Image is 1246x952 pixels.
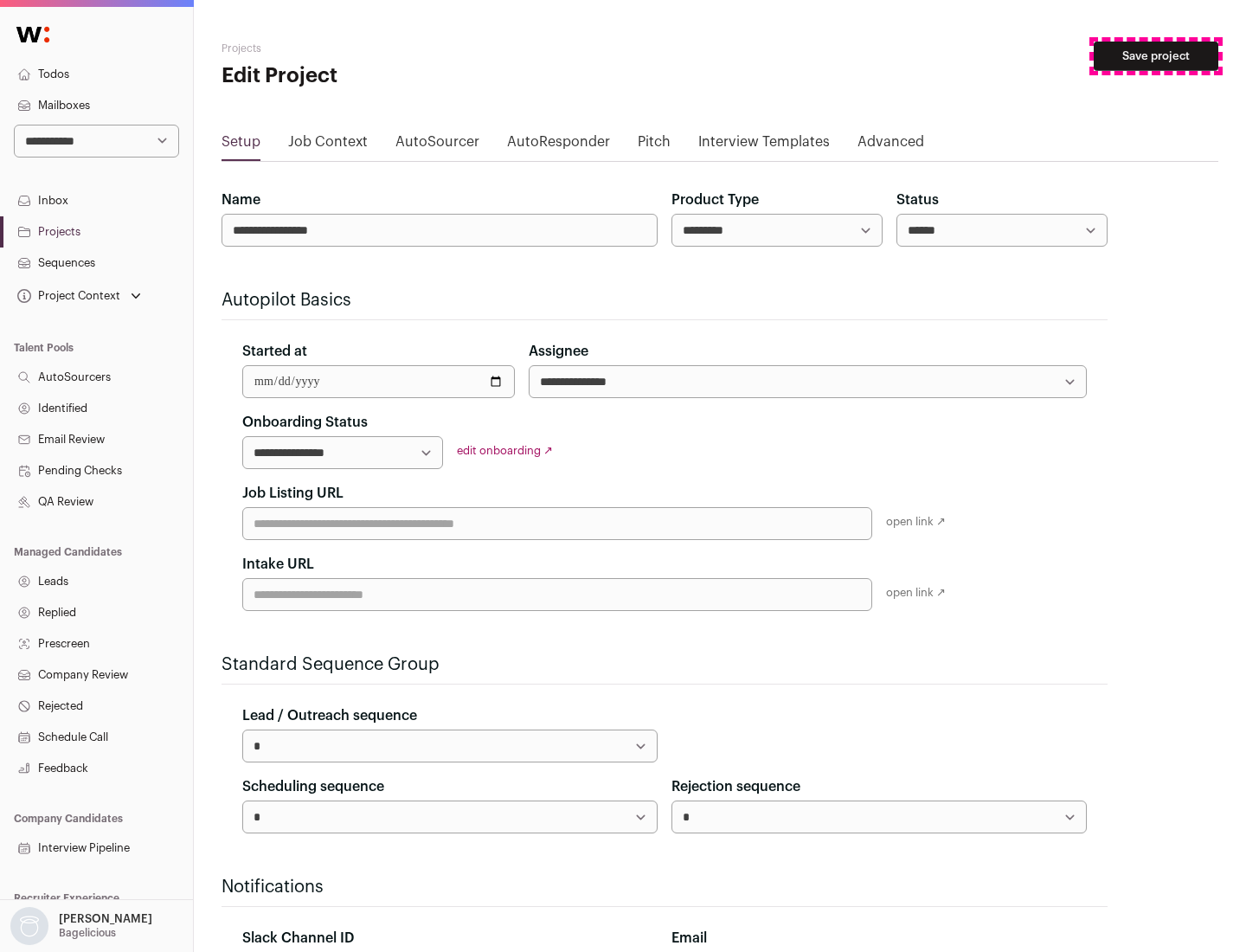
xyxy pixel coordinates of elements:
[14,289,120,303] div: Project Context
[222,62,554,90] h1: Edit Project
[242,554,314,575] label: Intake URL
[529,341,588,362] label: Assignee
[59,926,116,940] p: Bagelicious
[288,132,368,159] a: Job Context
[242,705,417,726] label: Lead / Outreach sequence
[698,132,830,159] a: Interview Templates
[242,341,307,362] label: Started at
[222,190,260,210] label: Name
[222,132,260,159] a: Setup
[222,42,554,55] h2: Projects
[242,483,344,504] label: Job Listing URL
[671,190,759,210] label: Product Type
[242,776,384,797] label: Scheduling sequence
[457,445,553,456] a: edit onboarding ↗
[507,132,610,159] a: AutoResponder
[395,132,479,159] a: AutoSourcer
[671,928,1087,949] div: Email
[59,912,152,926] p: [PERSON_NAME]
[242,928,354,949] label: Slack Channel ID
[222,288,1108,312] h2: Autopilot Basics
[671,776,800,797] label: Rejection sequence
[242,412,368,433] label: Onboarding Status
[14,284,145,308] button: Open dropdown
[7,17,59,52] img: Wellfound
[857,132,924,159] a: Advanced
[638,132,671,159] a: Pitch
[1094,42,1218,71] button: Save project
[7,907,156,945] button: Open dropdown
[222,875,1108,899] h2: Notifications
[10,907,48,945] img: nopic.png
[222,653,1108,677] h2: Standard Sequence Group
[896,190,939,210] label: Status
